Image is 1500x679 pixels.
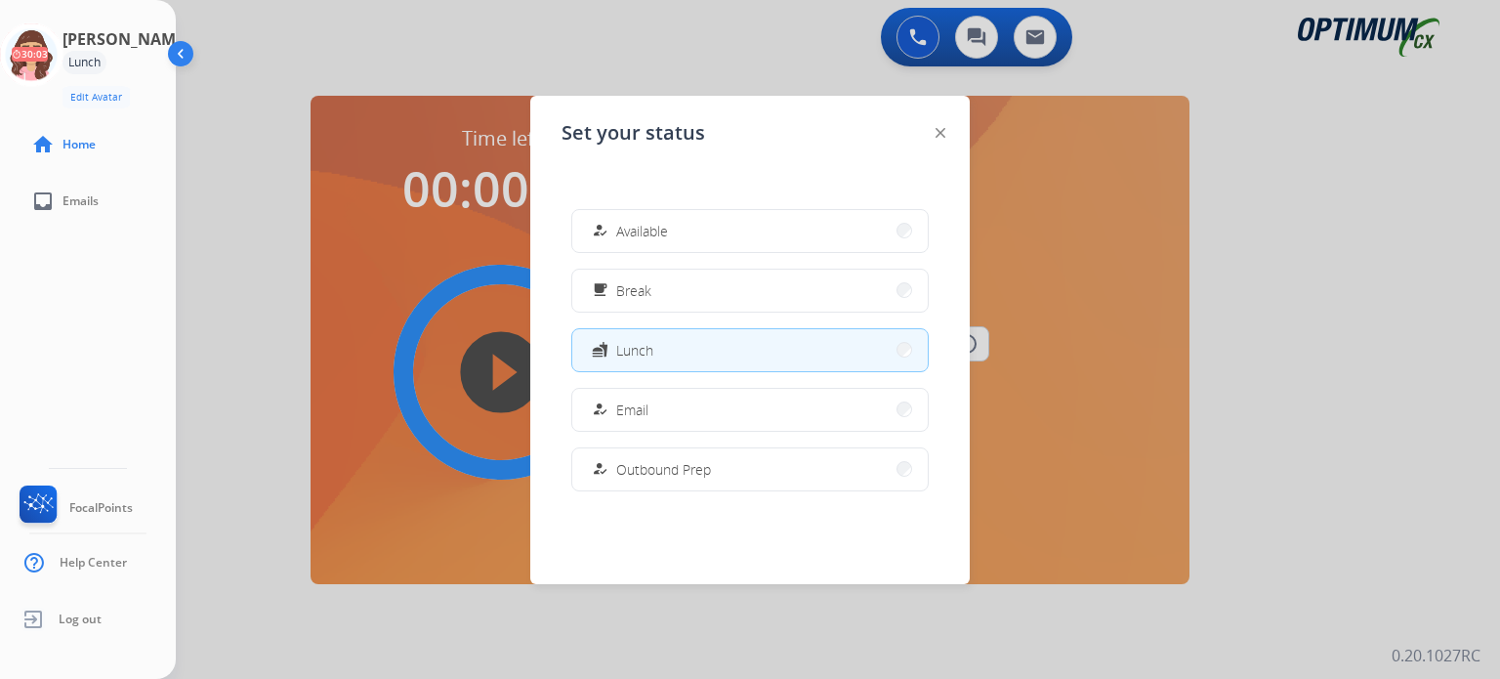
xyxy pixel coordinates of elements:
[592,402,608,418] mat-icon: how_to_reg
[1392,644,1480,667] p: 0.20.1027RC
[936,128,945,138] img: close-button
[592,342,608,359] mat-icon: fastfood
[616,280,651,301] span: Break
[592,461,608,478] mat-icon: how_to_reg
[572,389,928,431] button: Email
[572,270,928,312] button: Break
[62,137,96,152] span: Home
[572,329,928,371] button: Lunch
[60,555,127,571] span: Help Center
[592,223,608,239] mat-icon: how_to_reg
[62,193,99,209] span: Emails
[62,51,106,74] div: Lunch
[62,86,130,108] button: Edit Avatar
[592,282,608,299] mat-icon: free_breakfast
[562,119,705,147] span: Set your status
[69,500,133,516] span: FocalPoints
[572,210,928,252] button: Available
[31,133,55,156] mat-icon: home
[616,340,653,361] span: Lunch
[31,190,55,213] mat-icon: inbox
[59,612,102,627] span: Log out
[616,400,648,420] span: Email
[16,486,133,530] a: FocalPoints
[616,459,711,480] span: Outbound Prep
[616,221,668,241] span: Available
[62,27,189,51] h3: [PERSON_NAME]
[572,448,928,490] button: Outbound Prep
